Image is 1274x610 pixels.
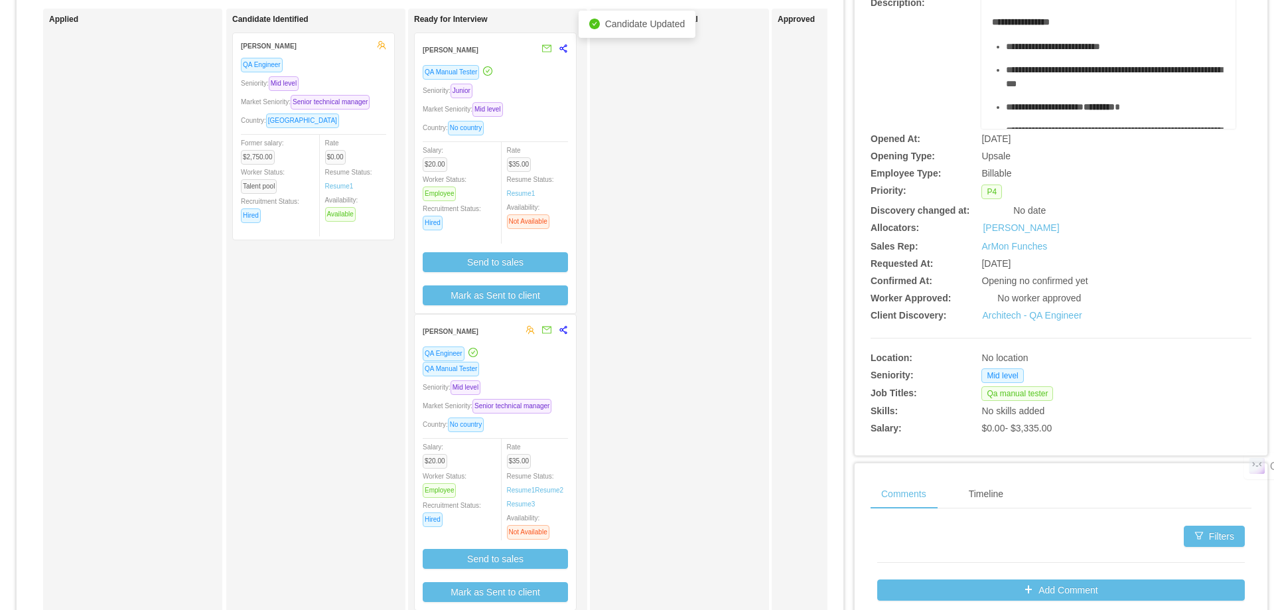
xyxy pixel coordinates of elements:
[877,579,1245,601] button: icon: plusAdd Comment
[871,205,969,216] b: Discovery changed at:
[605,19,685,29] span: Candidate Updated
[871,133,920,144] b: Opened At:
[507,214,549,229] span: Not Available
[423,176,466,197] span: Worker Status:
[981,406,1044,416] span: No skills added
[981,275,1088,286] span: Opening no confirmed yet
[448,418,484,432] span: No country
[526,325,535,335] span: team
[871,241,918,252] b: Sales Rep:
[507,204,555,225] span: Availability:
[468,348,478,357] i: icon: check-circle
[241,208,261,223] span: Hired
[589,19,600,29] i: icon: check-circle
[423,87,478,94] span: Seniority:
[981,258,1011,269] span: [DATE]
[451,84,472,98] span: Junior
[871,151,935,161] b: Opening Type:
[423,285,568,305] button: Mark as Sent to client
[871,168,941,179] b: Employee Type:
[423,252,568,272] button: Send to sales
[507,499,535,509] a: Resume3
[871,293,951,303] b: Worker Approved:
[507,443,537,465] span: Rate
[981,368,1023,383] span: Mid level
[559,325,568,335] span: share-alt
[325,150,346,165] span: $0.00
[423,46,478,54] strong: [PERSON_NAME]
[325,169,372,190] span: Resume Status:
[423,549,568,569] button: Send to sales
[423,402,557,410] span: Market Seniority:
[241,179,277,194] span: Talent pool
[423,512,443,527] span: Hired
[1184,526,1245,547] button: icon: filterFilters
[423,328,478,335] strong: [PERSON_NAME]
[983,221,1059,235] a: [PERSON_NAME]
[472,102,502,117] span: Mid level
[507,473,564,508] span: Resume Status:
[997,293,1081,303] span: No worker approved
[535,320,552,341] button: mail
[325,181,354,191] a: Resume1
[507,157,531,172] span: $35.00
[507,147,537,168] span: Rate
[981,151,1011,161] span: Upsale
[507,454,531,469] span: $35.00
[241,169,285,190] span: Worker Status:
[958,479,1014,509] div: Timeline
[472,399,551,414] span: Senior technical manager
[423,473,466,494] span: Worker Status:
[423,187,456,201] span: Employee
[981,386,1053,401] span: Qa manual tester
[414,15,600,25] h1: Ready for Interview
[423,65,479,80] span: QA Manual Tester
[1013,205,1046,216] span: No date
[325,139,351,161] span: Rate
[483,66,492,76] i: icon: check-circle
[423,443,453,465] span: Salary:
[778,15,963,25] h1: Approved
[981,423,1052,433] span: $0.00 - $3,335.00
[981,133,1011,144] span: [DATE]
[871,258,933,269] b: Requested At:
[871,352,912,363] b: Location:
[423,384,486,391] span: Seniority:
[423,346,464,361] span: QA Engineer
[507,176,554,197] span: Resume Status:
[535,38,552,60] button: mail
[241,139,283,161] span: Former salary:
[981,351,1172,365] div: No location
[871,388,917,398] b: Job Titles:
[241,198,299,219] span: Recruitment Status:
[291,95,370,110] span: Senior technical manager
[423,582,568,602] button: Mark as Sent to client
[49,15,235,25] h1: Applied
[507,189,535,198] a: Resume1
[981,168,1011,179] span: Billable
[871,479,937,509] div: Comments
[423,205,481,226] span: Recruitment Status:
[423,483,456,498] span: Employee
[871,222,919,233] b: Allocators:
[423,147,453,168] span: Salary:
[423,157,447,172] span: $20.00
[423,216,443,230] span: Hired
[241,117,344,124] span: Country:
[241,150,275,165] span: $2,750.00
[982,310,1082,321] a: Architech - QA Engineer
[241,80,304,87] span: Seniority:
[451,380,480,395] span: Mid level
[871,310,946,321] b: Client Discovery:
[448,121,484,135] span: No country
[423,454,447,469] span: $20.00
[266,114,339,128] span: [GEOGRAPHIC_DATA]
[467,347,479,358] a: icon: check-circle
[871,406,898,416] b: Skills:
[507,525,549,540] span: Not Available
[269,76,299,91] span: Mid level
[482,66,494,76] a: icon: check-circle
[241,98,375,106] span: Market Seniority:
[981,185,1002,199] span: P4
[232,15,418,25] h1: Candidate Identified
